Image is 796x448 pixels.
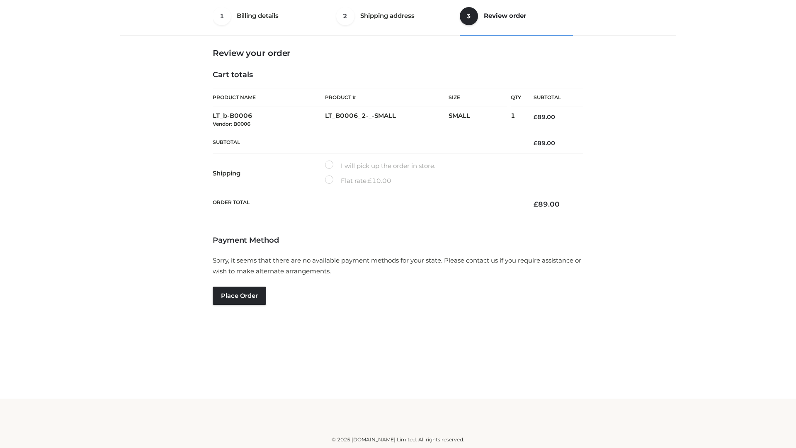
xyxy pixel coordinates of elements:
th: Subtotal [213,133,521,153]
span: £ [534,200,538,208]
td: 1 [511,107,521,133]
bdi: 89.00 [534,200,560,208]
th: Product Name [213,88,325,107]
div: © 2025 [DOMAIN_NAME] Limited. All rights reserved. [123,436,673,444]
th: Product # [325,88,449,107]
label: I will pick up the order in store. [325,161,435,171]
span: £ [368,177,372,185]
th: Shipping [213,153,325,193]
bdi: 10.00 [368,177,391,185]
bdi: 89.00 [534,113,555,121]
th: Subtotal [521,88,583,107]
th: Order Total [213,193,521,215]
small: Vendor: B0006 [213,121,250,127]
td: SMALL [449,107,511,133]
span: £ [534,113,537,121]
td: LT_b-B0006 [213,107,325,133]
th: Size [449,88,507,107]
label: Flat rate: [325,175,391,186]
button: Place order [213,287,266,305]
td: LT_B0006_2-_-SMALL [325,107,449,133]
h4: Cart totals [213,71,583,80]
th: Qty [511,88,521,107]
h4: Payment Method [213,236,583,245]
span: Sorry, it seems that there are no available payment methods for your state. Please contact us if ... [213,256,581,275]
h3: Review your order [213,48,583,58]
bdi: 89.00 [534,139,555,147]
span: £ [534,139,537,147]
